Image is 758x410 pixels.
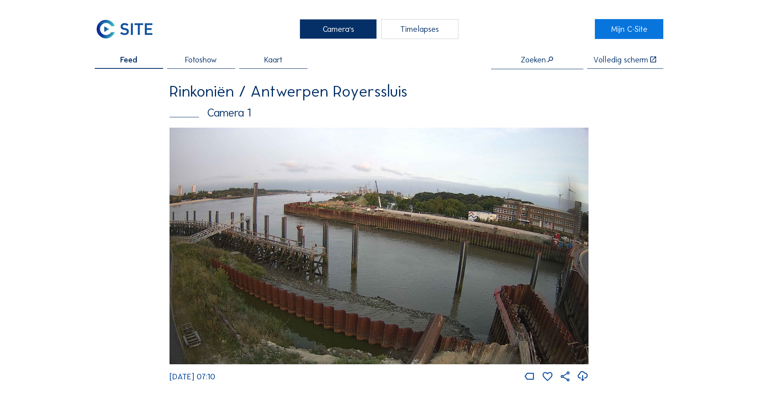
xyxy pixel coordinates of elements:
a: C-SITE Logo [95,19,163,39]
img: C-SITE Logo [95,19,154,39]
span: Kaart [264,56,283,64]
a: Mijn C-Site [595,19,663,39]
div: Camera's [300,19,377,39]
div: Timelapses [381,19,458,39]
span: [DATE] 07:10 [170,372,215,381]
span: Feed [120,56,137,64]
div: Rinkoniën / Antwerpen Royerssluis [170,84,588,99]
div: Camera 1 [170,107,588,118]
div: Volledig scherm [593,56,648,64]
span: Fotoshow [185,56,217,64]
img: Image [170,128,588,365]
